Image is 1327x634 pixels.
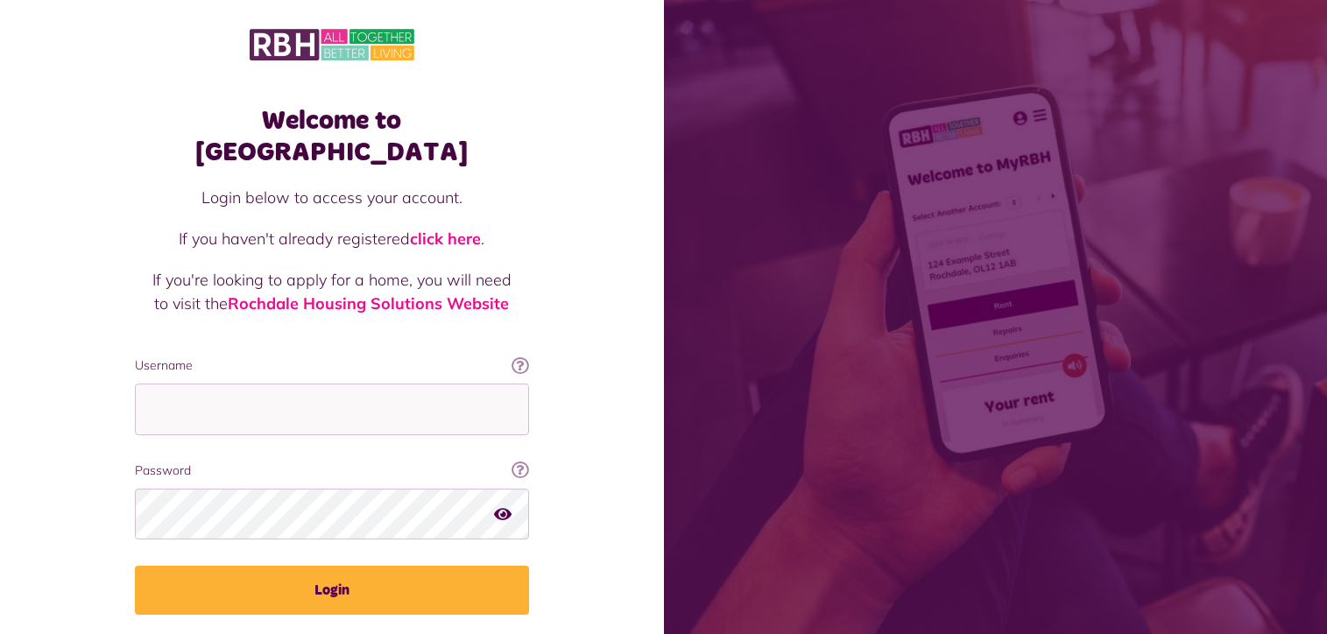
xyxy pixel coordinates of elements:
[228,293,509,313] a: Rochdale Housing Solutions Website
[152,268,512,315] p: If you're looking to apply for a home, you will need to visit the
[152,186,512,209] p: Login below to access your account.
[135,356,529,375] label: Username
[135,105,529,168] h1: Welcome to [GEOGRAPHIC_DATA]
[250,26,414,63] img: MyRBH
[152,227,512,250] p: If you haven't already registered .
[410,229,481,249] a: click here
[135,461,529,480] label: Password
[135,566,529,615] button: Login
